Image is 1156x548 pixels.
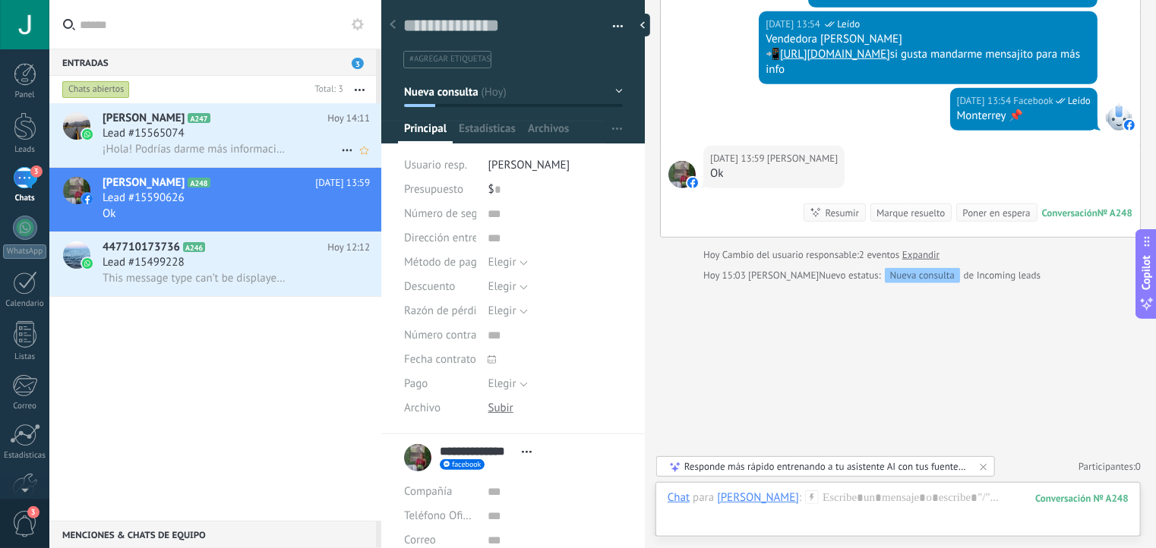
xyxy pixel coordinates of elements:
div: [DATE] 13:54 [957,93,1014,109]
div: № A248 [1098,206,1132,219]
div: [DATE] 13:59 [710,151,767,166]
div: Vendedora [PERSON_NAME] [766,32,1091,47]
span: Elegir [488,376,516,391]
span: Pago [404,378,428,389]
button: Elegir [488,299,527,323]
span: Lead #15565074 [103,126,185,141]
div: Monterrey 📌 [957,109,1091,124]
div: Entradas [49,49,376,76]
span: Usuario resp. [404,158,467,172]
span: Teléfono Oficina [404,509,483,523]
div: Número de seguimiento [404,202,476,226]
span: Principal [404,121,447,143]
div: Compañía [404,480,476,504]
span: 0 [1135,460,1141,473]
div: Panel [3,90,47,100]
span: Elegir [488,279,516,294]
div: $ [488,178,622,202]
span: ¡Hola! Podrías darme más información de... [103,142,286,156]
span: Clayi Martinez [668,161,696,188]
span: Correo [404,533,436,547]
div: Ocultar [635,14,650,36]
a: avataricon447710173736A246Hoy 12:12Lead #15499228This message type can’t be displayed because it’... [49,232,381,296]
div: 📲 si gusta mandarme mensajito para más info [766,47,1091,77]
span: A247 [188,113,210,123]
span: Descuento [404,281,455,292]
span: 3 [30,165,43,178]
a: Expandir [902,247,940,263]
span: [PERSON_NAME] [103,175,185,191]
span: Nuevo estatus: [819,268,880,283]
span: Hoy 14:11 [327,111,370,126]
button: Más [343,76,376,103]
img: facebook-sm.svg [1124,120,1135,131]
div: [DATE] 13:54 [766,17,823,32]
div: Ok [710,166,838,181]
div: Responde más rápido entrenando a tu asistente AI con tus fuentes de datos [684,460,968,473]
img: facebook-sm.svg [687,178,698,188]
button: Elegir [488,250,527,275]
div: Archivo [404,396,476,420]
a: avataricon[PERSON_NAME]A248[DATE] 13:59Lead #15590626Ok [49,168,381,231]
a: [URL][DOMAIN_NAME] [780,47,890,61]
div: Número contrato [404,323,476,348]
span: Clayi Martinez [767,151,838,166]
div: Menciones & Chats de equipo [49,521,376,548]
div: Resumir [825,206,859,220]
span: Leído [1068,93,1091,109]
div: Poner en espera [962,206,1030,220]
div: Total: 3 [309,82,343,97]
span: 447710173736 [103,240,180,255]
span: Archivos [528,121,569,143]
span: [PERSON_NAME] [103,111,185,126]
span: Facebook [1013,93,1053,109]
span: Presupuesto [404,182,463,197]
span: para [693,490,714,505]
span: Razón de pérdida [404,305,488,317]
div: Leads [3,145,47,155]
span: Fecha contrato [404,354,476,365]
a: Participantes:0 [1079,460,1141,473]
span: A248 [188,178,210,187]
span: Estadísticas [459,121,516,143]
div: Usuario resp. [404,153,476,178]
span: [DATE] 13:59 [315,175,370,191]
span: Número de seguimiento [404,208,521,219]
div: Chats [3,194,47,203]
span: Lead #15590626 [103,191,185,206]
div: Marque resuelto [876,206,945,220]
span: facebook [452,461,481,468]
span: Elegir [488,304,516,318]
div: Hoy 15:03 [703,268,748,283]
span: : [799,490,801,505]
div: Fecha contrato [404,348,476,372]
span: Dirección entrega [404,232,490,244]
span: #agregar etiquetas [409,54,491,65]
span: 3 [27,506,39,518]
span: Archivo [404,402,441,414]
div: WhatsApp [3,244,46,259]
button: Elegir [488,372,527,396]
div: Listas [3,352,47,362]
span: [PERSON_NAME] [488,158,570,172]
div: Chats abiertos [62,80,130,99]
button: Teléfono Oficina [404,504,476,528]
div: Hoy [703,247,722,263]
div: Clayi Martinez [717,490,799,504]
span: Lead #15499228 [103,255,185,270]
div: Estadísticas [3,451,47,461]
div: Descuento [404,275,476,299]
span: 2 eventos [859,247,899,263]
div: Conversación [1042,206,1098,219]
div: Calendario [3,299,47,309]
span: Número contrato [404,329,486,341]
div: Nueva consulta [885,268,960,283]
div: Razón de pérdida [404,299,476,323]
img: icon [82,194,93,204]
span: Método de pago [404,257,483,268]
div: Correo [3,402,47,411]
button: Elegir [488,275,527,299]
span: A246 [183,242,205,252]
div: Dirección entrega [404,226,476,250]
span: Ok [103,206,115,221]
